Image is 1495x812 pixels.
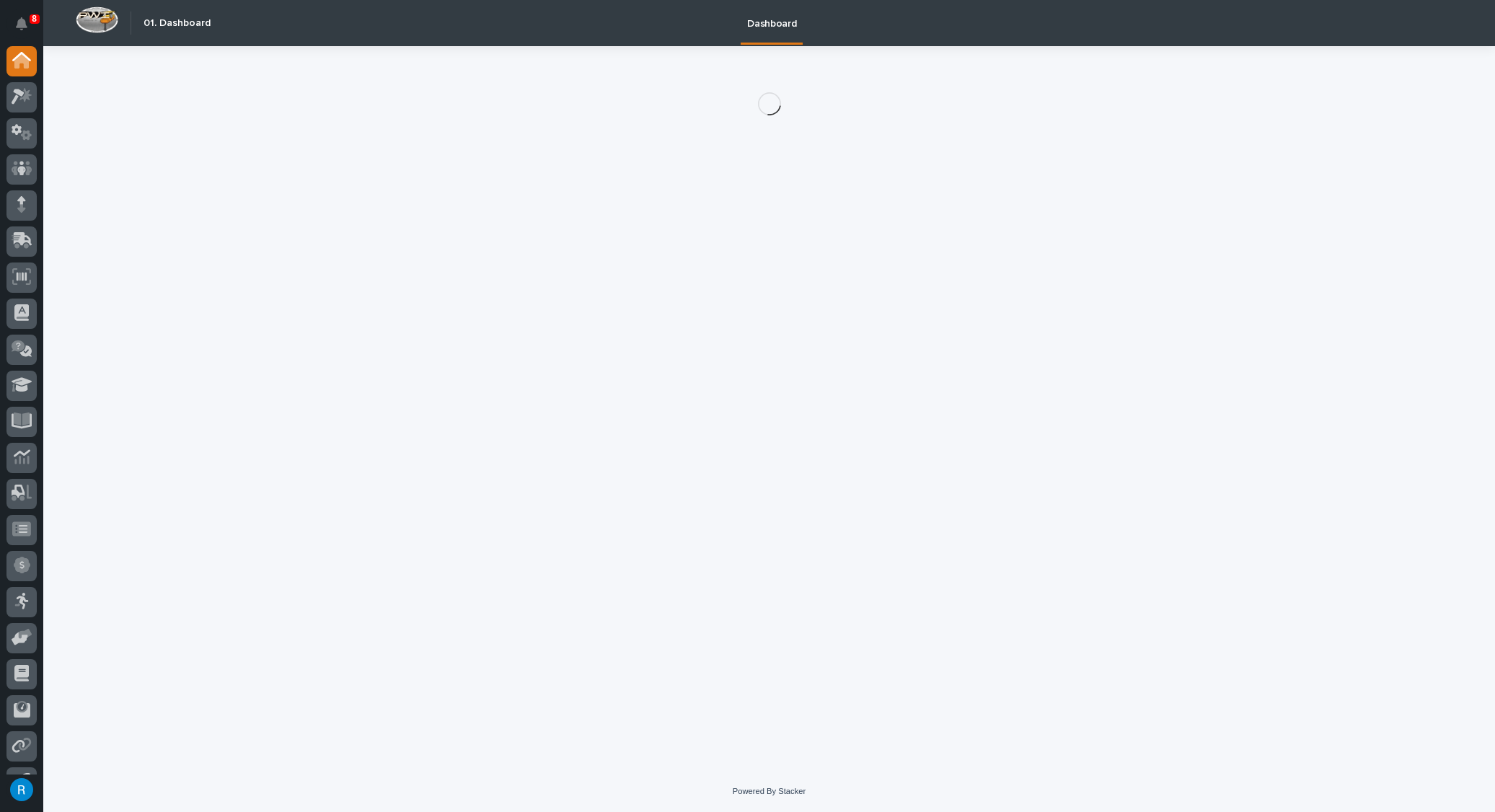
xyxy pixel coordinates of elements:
[32,14,37,24] p: 8
[76,6,118,33] img: Workspace Logo
[144,17,211,30] h2: 01. Dashboard
[6,9,37,39] button: Notifications
[18,17,37,40] div: Notifications8
[733,787,806,795] a: Powered By Stacker
[6,775,37,805] button: users-avatar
